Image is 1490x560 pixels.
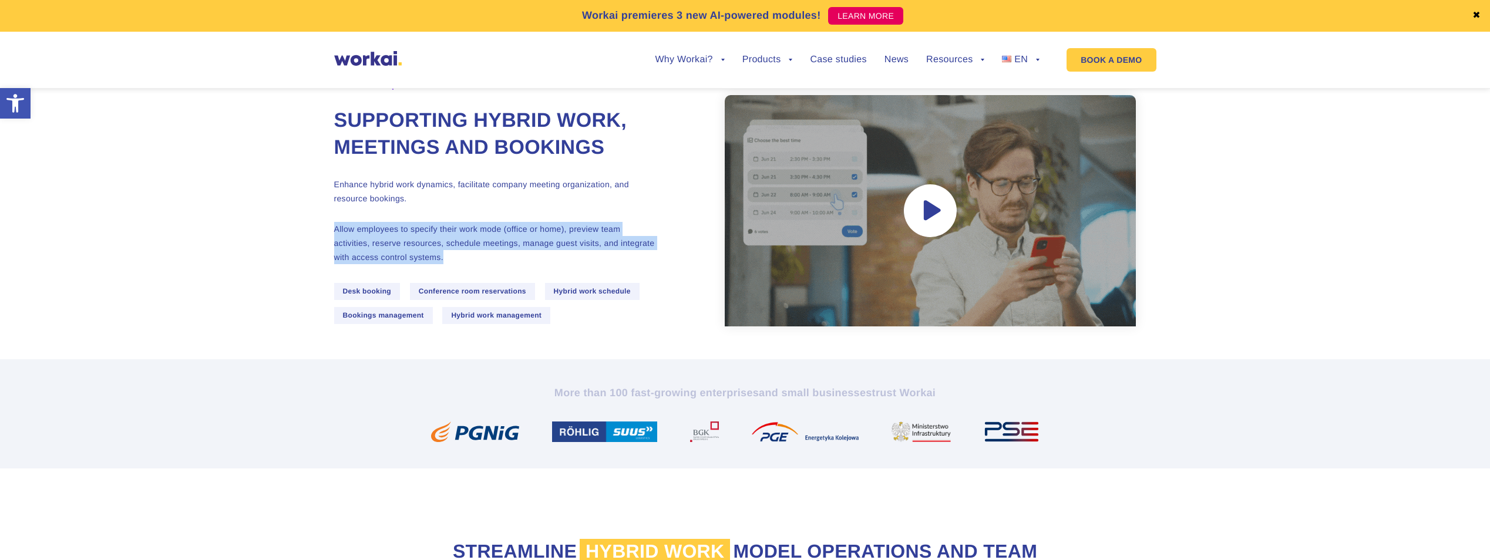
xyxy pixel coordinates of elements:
p: Allow employees to specify their work mode (office or home), preview team activities, reserve res... [334,222,657,264]
span: Conference room reservations [410,283,535,300]
a: LEARN MORE [828,7,903,25]
i: and small businesses [759,387,872,399]
span: Desk booking [334,283,401,300]
a: Why Workai? [655,55,724,65]
span: Workai [334,62,430,90]
a: ✖ [1472,11,1481,21]
span: Bookings management [334,307,433,324]
a: News [884,55,909,65]
a: Case studies [810,55,866,65]
p: Enhance hybrid work dynamics, facilitate company meeting organization, and resource bookings. [334,177,657,205]
h2: More than 100 fast-growing enterprises trust Workai [419,386,1071,400]
span: Hybrid work schedule [545,283,640,300]
a: BOOK A DEMO [1067,48,1156,72]
a: Products [742,55,793,65]
span: Hybrid work management [442,307,550,324]
p: Workai premieres 3 new AI-powered modules! [582,8,821,23]
a: Resources [926,55,984,65]
h1: Supporting hybrid work, meetings and bookings [334,107,657,161]
span: EN [1014,55,1028,65]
